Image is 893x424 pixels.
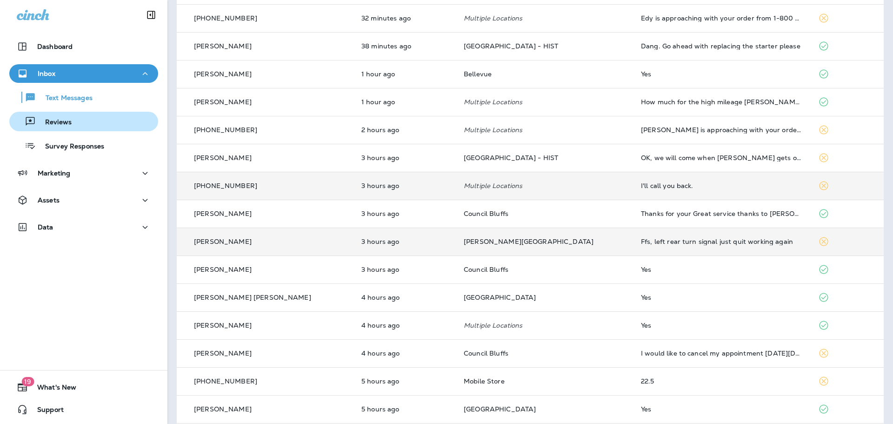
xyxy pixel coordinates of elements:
p: Aug 18, 2025 10:47 AM [361,266,449,273]
div: Yes [641,266,803,273]
p: Aug 18, 2025 01:18 PM [361,70,449,78]
button: Marketing [9,164,158,182]
p: Multiple Locations [464,322,626,329]
p: Inbox [38,70,55,77]
p: Aug 18, 2025 09:03 AM [361,405,449,413]
span: Mobile Store [464,377,505,385]
button: Text Messages [9,87,158,107]
p: [PERSON_NAME] [194,42,252,50]
div: Yes [641,405,803,413]
button: Data [9,218,158,236]
p: Dashboard [37,43,73,50]
span: [GEOGRAPHIC_DATA] [464,405,536,413]
p: [PERSON_NAME] [194,154,252,162]
p: Aug 18, 2025 01:58 PM [361,42,449,50]
p: Survey Responses [36,142,104,151]
p: Aug 18, 2025 11:17 AM [361,182,449,189]
p: Aug 18, 2025 11:23 AM [361,154,449,162]
span: What's New [28,384,76,395]
p: Aug 18, 2025 10:59 AM [361,238,449,245]
span: Council Bluffs [464,349,508,357]
p: [PERSON_NAME] [PERSON_NAME] [194,294,311,301]
span: [GEOGRAPHIC_DATA] - HIST [464,42,558,50]
span: Council Bluffs [464,265,508,274]
span: 19 [21,377,34,386]
p: Data [38,223,53,231]
p: Aug 18, 2025 10:03 AM [361,322,449,329]
p: [PHONE_NUMBER] [194,14,257,22]
p: [PERSON_NAME] [194,322,252,329]
p: Aug 18, 2025 12:55 PM [361,98,449,106]
p: [PHONE_NUMBER] [194,126,257,134]
p: Aug 18, 2025 11:50 AM [361,126,449,134]
div: Edy is approaching with your order from 1-800 Radiator. Your Dasher will hand the order to you. [641,14,803,22]
button: Collapse Sidebar [138,6,164,24]
button: 19What's New [9,378,158,397]
span: Bellevue [464,70,492,78]
div: Yes [641,294,803,301]
p: Reviews [36,118,72,127]
div: I'll call you back. [641,182,803,189]
span: Council Bluffs [464,209,508,218]
span: Support [28,406,64,417]
p: Text Messages [36,94,93,103]
p: Aug 18, 2025 02:04 PM [361,14,449,22]
p: [PERSON_NAME] [194,70,252,78]
p: Aug 18, 2025 11:02 AM [361,210,449,217]
p: Assets [38,196,60,204]
button: Assets [9,191,158,209]
button: Dashboard [9,37,158,56]
button: Support [9,400,158,419]
div: Thanks for your Great service thanks to Matt and John for your help the last few times I've been in [641,210,803,217]
p: Multiple Locations [464,98,626,106]
p: [PERSON_NAME] [194,266,252,273]
div: Jasmine is approaching with your order from 1-800 Radiator. Your Dasher will hand the order to you. [641,126,803,134]
button: Reviews [9,112,158,131]
p: [PERSON_NAME] [194,210,252,217]
p: [PERSON_NAME] [194,350,252,357]
p: [PHONE_NUMBER] [194,377,257,385]
span: [GEOGRAPHIC_DATA] - HIST [464,154,558,162]
p: [PERSON_NAME] [194,405,252,413]
div: Dang. Go ahead with replacing the starter please [641,42,803,50]
p: Multiple Locations [464,126,626,134]
button: Survey Responses [9,136,158,155]
div: How much for the high mileage Cooper tires 🛞?? [641,98,803,106]
span: [PERSON_NAME][GEOGRAPHIC_DATA] [464,237,593,246]
p: Aug 18, 2025 09:41 AM [361,350,449,357]
p: [PERSON_NAME] [194,238,252,245]
div: Yes [641,322,803,329]
p: Aug 18, 2025 10:29 AM [361,294,449,301]
div: 22.5 [641,377,803,385]
div: OK, we will come when Brady gets out of school today. Probably around four. Thanks. [641,154,803,162]
div: Ffs, left rear turn signal just quit working again [641,238,803,245]
p: Marketing [38,169,70,177]
span: [GEOGRAPHIC_DATA] [464,293,536,302]
p: Aug 18, 2025 09:18 AM [361,377,449,385]
div: I would like to cancel my appointment on Tuesday 8/19/25. John Fuller [641,350,803,357]
button: Inbox [9,64,158,83]
p: [PHONE_NUMBER] [194,182,257,189]
div: Yes [641,70,803,78]
p: Multiple Locations [464,14,626,22]
p: [PERSON_NAME] [194,98,252,106]
p: Multiple Locations [464,182,626,189]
